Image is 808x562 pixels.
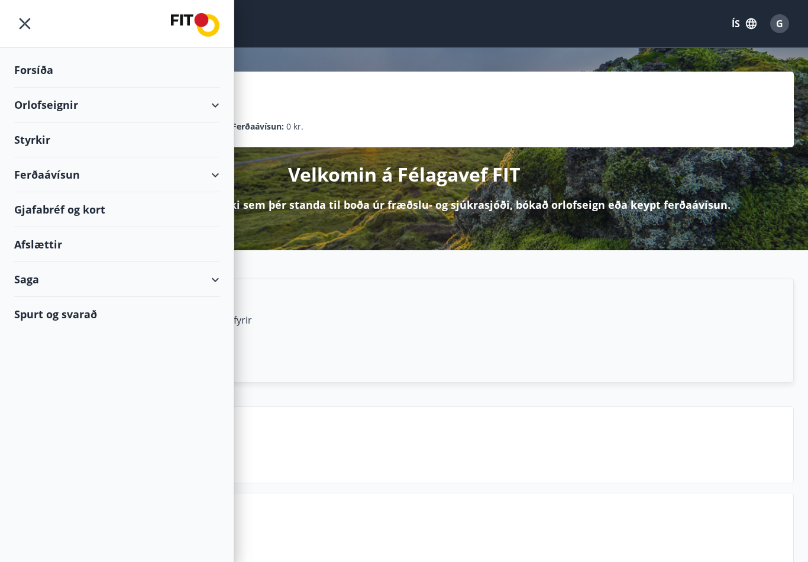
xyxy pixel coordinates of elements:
[14,88,219,122] div: Orlofseignir
[77,197,731,212] p: Hér getur þú sótt um þá styrki sem þér standa til boða úr fræðslu- og sjúkrasjóði, bókað orlofsei...
[765,9,794,38] button: G
[776,17,783,30] span: G
[232,120,284,133] p: Ferðaávísun :
[171,13,219,37] img: union_logo
[14,297,219,331] div: Spurt og svarað
[14,53,219,88] div: Forsíða
[101,437,784,457] p: Næstu helgi
[286,120,303,133] span: 0 kr.
[14,192,219,227] div: Gjafabréf og kort
[14,122,219,157] div: Styrkir
[14,157,219,192] div: Ferðaávísun
[14,13,35,34] button: menu
[725,13,763,34] button: ÍS
[14,262,219,297] div: Saga
[288,162,521,188] p: Velkomin á Félagavef FIT
[14,227,219,262] div: Afslættir
[101,523,784,543] p: Spurt og svarað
